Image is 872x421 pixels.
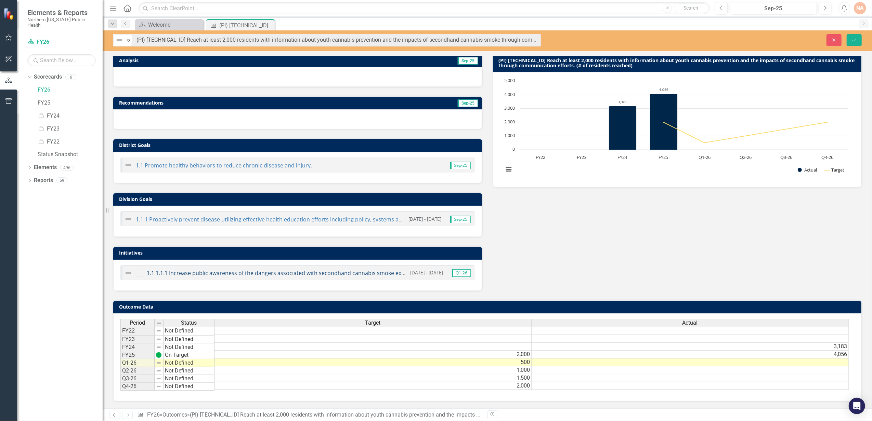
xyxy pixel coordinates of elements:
img: 8DAGhfEEPCf229AAAAAElFTkSuQmCC [156,384,161,389]
span: Status [181,320,197,326]
td: Not Defined [164,336,214,343]
div: 496 [60,165,74,171]
button: View chart menu, Chart [504,165,513,174]
img: 8DAGhfEEPCf229AAAAAElFTkSuQmCC [156,328,161,334]
path: FY24, 3,183. Actual. [609,106,636,150]
a: FY25 [38,99,103,107]
input: Search ClearPoint... [139,2,710,14]
a: FY22 [38,138,103,146]
span: Sep-25 [450,162,471,169]
a: 1.1 Promote healthy behaviors to reduce chronic disease and injury. [136,162,312,169]
img: ClearPoint Strategy [3,8,15,20]
text: 4,056 [659,87,668,92]
text: 4,000 [504,91,515,97]
td: 2,000 [214,382,532,390]
span: Elements & Reports [27,9,96,17]
td: 4,056 [532,351,849,358]
span: Sep-25 [458,99,478,107]
img: 8DAGhfEEPCf229AAAAAElFTkSuQmCC [156,321,162,326]
a: Welcome [137,21,202,29]
text: 5,000 [504,77,515,83]
div: Sep-25 [732,4,815,13]
img: Not Defined [124,269,132,277]
text: 2,000 [504,119,515,125]
h3: District Goals [119,142,479,148]
td: 2,000 [214,351,532,358]
a: FY26 [38,86,103,94]
small: Northern [US_STATE] Public Health [27,17,96,28]
img: 8DAGhfEEPCf229AAAAAElFTkSuQmCC [156,337,161,342]
td: Not Defined [164,383,214,391]
div: (PI) [TECHNICAL_ID] Reach at least 2,000 residents with information about youth cannabis preventi... [190,411,691,418]
img: 8DAGhfEEPCf229AAAAAElFTkSuQmCC [156,360,161,366]
img: Not Defined [124,161,132,169]
td: 1,000 [214,366,532,374]
td: FY23 [120,336,155,343]
span: Period [130,320,145,326]
img: wGx2qEnQ2cMDAAAAABJRU5ErkJggg== [156,352,161,358]
text: 3,000 [504,105,515,111]
h3: Recommendations [119,100,364,105]
input: Search Below... [27,54,96,66]
div: 59 [56,178,67,184]
td: FY24 [120,343,155,351]
a: Reports [34,177,53,185]
button: NA [854,2,866,14]
img: Not Defined [124,215,132,223]
td: On Target [164,351,214,359]
text: FY23 [576,154,586,160]
span: Actual [682,320,698,326]
h3: Division Goals [119,196,479,202]
path: FY25, 4,056. Actual. [650,94,677,150]
a: FY23 [38,125,103,133]
td: FY25 [120,351,155,359]
input: This field is required [132,34,541,46]
h3: Analysis [119,58,292,63]
svg: Interactive chart [500,78,851,180]
td: FY22 [120,327,155,336]
a: FY26 [27,38,96,46]
td: Q2-26 [120,367,155,375]
text: FY25 [659,154,668,160]
td: 1,500 [214,374,532,382]
text: Q4-26 [821,154,833,160]
td: Not Defined [164,375,214,383]
text: 3,183 [618,99,627,104]
td: Not Defined [164,367,214,375]
span: Target [365,320,381,326]
h3: Outcome Data [119,304,858,309]
text: Q1-26 [698,154,710,160]
button: Show Target [824,167,845,173]
small: [DATE] - [DATE] [411,269,443,276]
div: 6 [65,74,76,80]
a: Elements [34,164,57,172]
span: Search [684,5,699,11]
div: » » [137,411,482,419]
text: Actual [804,167,817,173]
td: 3,183 [532,343,849,351]
img: Not Defined [115,36,123,44]
text: Target [831,167,844,173]
td: Q1-26 [120,359,155,367]
text: 1,000 [504,132,515,138]
text: 0 [512,146,515,152]
div: Welcome [148,21,202,29]
div: (PI) [TECHNICAL_ID] Reach at least 2,000 residents with information about youth cannabis preventi... [219,21,273,30]
button: Search [674,3,708,13]
a: FY24 [38,112,103,120]
div: Open Intercom Messenger [849,398,865,414]
td: Not Defined [164,343,214,351]
td: Q4-26 [120,383,155,391]
img: 8DAGhfEEPCf229AAAAAElFTkSuQmCC [156,368,161,374]
td: Q3-26 [120,375,155,383]
span: Q1-26 [452,269,471,277]
div: Chart. Highcharts interactive chart. [500,78,855,180]
button: Sep-25 [730,2,817,14]
small: [DATE] - [DATE] [409,216,442,222]
h3: Initiatives [119,250,479,255]
text: Q3-26 [780,154,792,160]
a: Status Snapshot [38,151,103,159]
text: Q2-26 [739,154,751,160]
a: FY26 [147,411,160,418]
